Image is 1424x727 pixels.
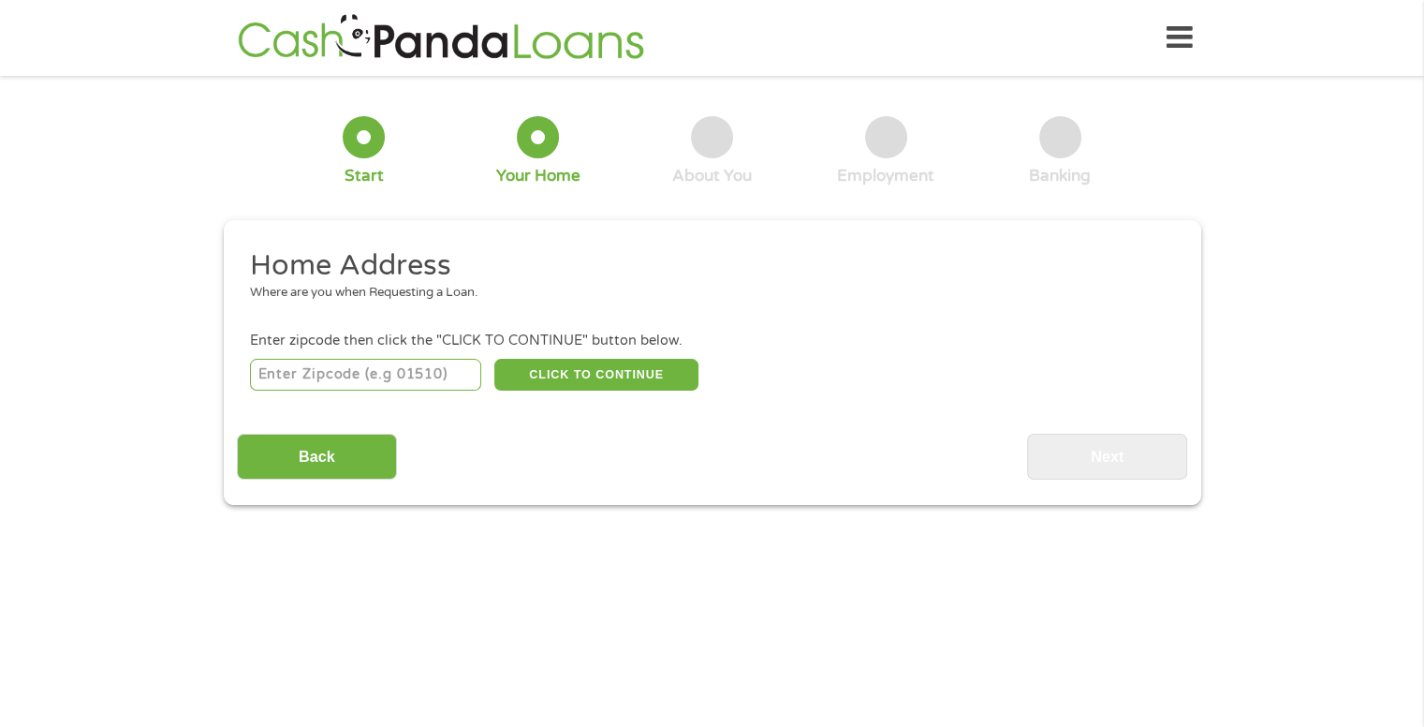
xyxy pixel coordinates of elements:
[496,166,580,186] div: Your Home
[1027,434,1187,480] input: Next
[232,11,650,65] img: GetLoanNow Logo
[672,166,752,186] div: About You
[837,166,934,186] div: Employment
[237,434,397,480] input: Back
[345,166,384,186] div: Start
[494,359,698,391] button: CLICK TO CONTINUE
[250,284,1160,303] div: Where are you when Requesting a Loan.
[250,247,1160,285] h2: Home Address
[250,331,1173,351] div: Enter zipcode then click the "CLICK TO CONTINUE" button below.
[250,359,481,391] input: Enter Zipcode (e.g 01510)
[1029,166,1091,186] div: Banking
